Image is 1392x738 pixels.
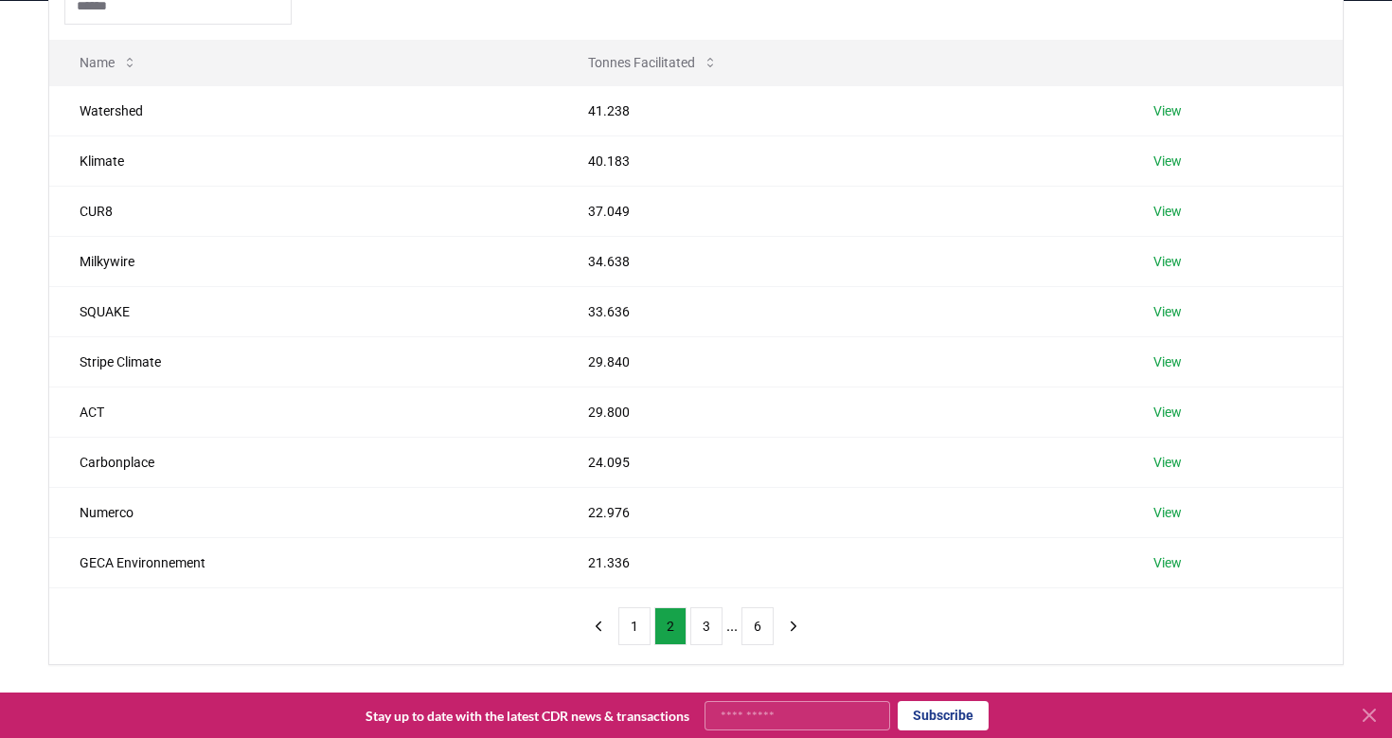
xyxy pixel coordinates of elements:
td: Watershed [49,85,558,135]
td: Numerco [49,487,558,537]
td: ACT [49,387,558,437]
a: View [1153,302,1182,321]
button: 6 [741,607,774,645]
td: 29.840 [558,336,1123,387]
a: View [1153,152,1182,171]
a: View [1153,553,1182,572]
td: 22.976 [558,487,1123,537]
td: Carbonplace [49,437,558,487]
td: SQUAKE [49,286,558,336]
button: Name [64,44,152,81]
td: Stripe Climate [49,336,558,387]
td: 29.800 [558,387,1123,437]
button: next page [777,607,810,645]
td: GECA Environnement [49,537,558,587]
a: View [1153,503,1182,522]
td: 21.336 [558,537,1123,587]
td: 41.238 [558,85,1123,135]
td: Klimate [49,135,558,186]
button: previous page [582,607,615,645]
button: 3 [690,607,723,645]
a: View [1153,252,1182,271]
td: 33.636 [558,286,1123,336]
td: Milkywire [49,236,558,286]
a: View [1153,202,1182,221]
a: View [1153,403,1182,422]
td: 40.183 [558,135,1123,186]
a: View [1153,453,1182,472]
button: 2 [654,607,687,645]
td: 37.049 [558,186,1123,236]
td: CUR8 [49,186,558,236]
td: 34.638 [558,236,1123,286]
button: 1 [618,607,651,645]
button: Tonnes Facilitated [573,44,733,81]
li: ... [726,615,738,638]
td: 24.095 [558,437,1123,487]
a: View [1153,101,1182,120]
a: View [1153,352,1182,371]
